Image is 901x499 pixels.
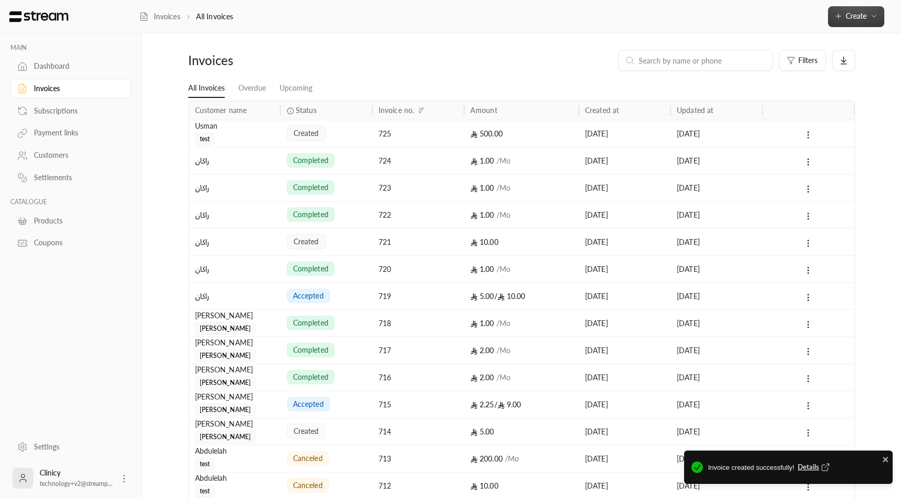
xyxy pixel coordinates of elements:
[379,256,458,282] div: 720
[496,156,510,165] span: / Mo
[677,202,756,228] div: [DATE]
[470,310,573,336] div: 1.00
[379,418,458,445] div: 714
[585,106,619,115] div: Created at
[195,202,274,228] div: راكان
[585,147,664,174] div: [DATE]
[40,468,113,489] div: Clinicy
[585,337,664,364] div: [DATE]
[798,57,818,64] span: Filters
[585,174,664,201] div: [DATE]
[585,283,664,309] div: [DATE]
[415,104,428,117] button: Sort
[470,391,573,418] div: 9.00
[677,364,756,391] div: [DATE]
[188,52,347,69] div: Invoices
[677,337,756,364] div: [DATE]
[470,229,573,255] div: 10.00
[34,442,118,452] div: Settings
[379,120,458,147] div: 725
[293,291,324,301] span: accepted
[496,346,510,355] span: / Mo
[470,256,573,282] div: 1.00
[293,264,328,274] span: completed
[293,480,323,491] span: canceled
[677,472,756,499] div: [DATE]
[10,233,131,253] a: Coupons
[379,310,458,336] div: 718
[379,472,458,499] div: 712
[379,445,458,472] div: 713
[293,399,324,409] span: accepted
[585,202,664,228] div: [DATE]
[10,44,131,52] p: MAIN
[195,350,256,362] span: [PERSON_NAME]
[34,216,118,226] div: Products
[470,147,573,174] div: 1.00
[196,11,234,22] p: All Invoices
[585,418,664,445] div: [DATE]
[677,106,713,115] div: Updated at
[379,283,458,309] div: 719
[293,318,328,328] span: completed
[10,56,131,77] a: Dashboard
[470,337,573,364] div: 2.00
[195,485,215,497] span: test
[195,418,274,430] div: [PERSON_NAME]
[470,106,497,115] div: Amount
[293,182,328,193] span: completed
[677,147,756,174] div: [DATE]
[505,454,519,463] span: / Mo
[379,106,414,115] div: Invoice no.
[10,168,131,188] a: Settlements
[293,345,328,355] span: completed
[10,123,131,143] a: Payment links
[139,11,180,22] a: Invoices
[470,472,573,499] div: 10.00
[496,373,510,382] span: / Mo
[379,391,458,418] div: 715
[585,364,664,391] div: [DATE]
[195,256,274,282] div: راكان
[195,106,247,115] div: Customer name
[34,150,118,160] div: Customers
[40,480,113,488] span: technology+v2@streamp...
[296,105,316,116] span: Status
[293,453,323,464] span: canceled
[139,11,233,22] nav: breadcrumb
[470,364,573,391] div: 2.00
[470,174,573,201] div: 1.00
[34,106,118,116] div: Subscriptions
[585,472,664,499] div: [DATE]
[470,202,573,228] div: 1.00
[10,101,131,121] a: Subscriptions
[585,229,664,255] div: [DATE]
[828,6,884,27] button: Create
[677,283,756,309] div: [DATE]
[34,172,118,183] div: Settlements
[195,120,274,132] div: Usman
[238,79,266,97] a: Overdue
[798,462,832,472] span: Details
[293,155,328,166] span: completed
[195,404,256,416] span: [PERSON_NAME]
[677,445,756,472] div: [DATE]
[195,458,215,470] span: test
[195,445,274,457] div: Abdulelah
[195,322,256,335] span: [PERSON_NAME]
[639,55,766,66] input: Search by name or phone
[195,147,274,174] div: راكان
[882,454,890,464] button: close
[188,79,225,98] a: All Invoices
[195,174,274,201] div: راكان
[294,236,319,247] span: created
[470,120,573,147] div: 500.00
[34,83,118,94] div: Invoices
[677,256,756,282] div: [DATE]
[496,210,510,219] span: / Mo
[195,133,215,145] span: test
[496,265,510,273] span: / Mo
[496,319,510,328] span: / Mo
[496,183,510,192] span: / Mo
[677,418,756,445] div: [DATE]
